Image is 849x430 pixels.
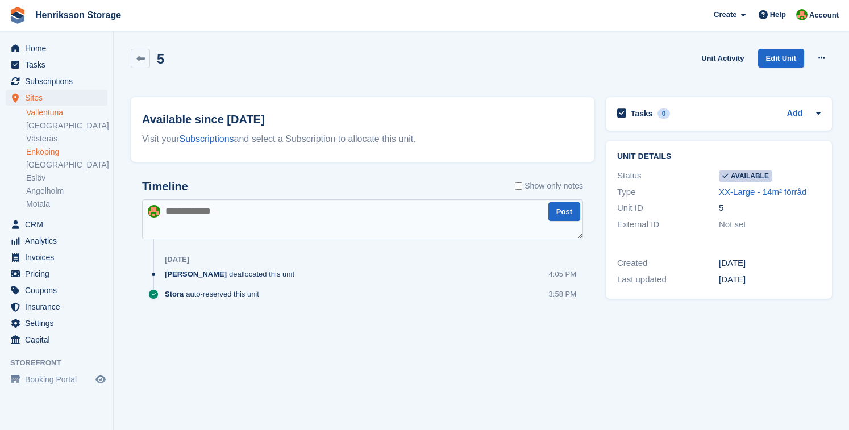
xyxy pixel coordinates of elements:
[25,216,93,232] span: CRM
[25,249,93,265] span: Invoices
[6,233,107,249] a: menu
[26,147,107,157] a: Enköping
[25,40,93,56] span: Home
[165,269,300,279] div: deallocated this unit
[25,299,93,315] span: Insurance
[617,202,719,215] div: Unit ID
[25,315,93,331] span: Settings
[6,315,107,331] a: menu
[787,107,802,120] a: Add
[25,371,93,387] span: Booking Portal
[165,255,189,264] div: [DATE]
[6,299,107,315] a: menu
[25,57,93,73] span: Tasks
[6,266,107,282] a: menu
[26,173,107,183] a: Eslöv
[6,371,107,387] a: menu
[6,216,107,232] a: menu
[9,7,26,24] img: stora-icon-8386f47178a22dfd0bd8f6a31ec36ba5ce8667c1dd55bd0f319d3a0aa187defe.svg
[25,332,93,348] span: Capital
[165,289,184,299] span: Stora
[165,269,227,279] span: [PERSON_NAME]
[26,160,107,170] a: [GEOGRAPHIC_DATA]
[549,289,576,299] div: 3:58 PM
[6,249,107,265] a: menu
[617,186,719,199] div: Type
[25,233,93,249] span: Analytics
[142,132,583,146] div: Visit your and select a Subscription to allocate this unit.
[719,170,772,182] span: Available
[657,108,671,119] div: 0
[631,108,653,119] h2: Tasks
[515,180,522,192] input: Show only notes
[6,73,107,89] a: menu
[796,9,808,20] img: Mikael Holmström
[25,73,93,89] span: Subscriptions
[25,90,93,106] span: Sites
[714,9,736,20] span: Create
[548,202,580,221] button: Post
[25,266,93,282] span: Pricing
[617,257,719,270] div: Created
[26,186,107,197] a: Ängelholm
[617,218,719,231] div: External ID
[617,152,821,161] h2: Unit details
[549,269,576,279] div: 4:05 PM
[180,134,234,144] a: Subscriptions
[157,51,164,66] h2: 5
[770,9,786,20] span: Help
[31,6,126,24] a: Henriksson Storage
[719,257,821,270] div: [DATE]
[6,332,107,348] a: menu
[148,205,160,218] img: Mikael Holmström
[697,49,748,68] a: Unit Activity
[165,289,265,299] div: auto-reserved this unit
[809,10,839,21] span: Account
[617,273,719,286] div: Last updated
[758,49,804,68] a: Edit Unit
[26,120,107,131] a: [GEOGRAPHIC_DATA]
[6,282,107,298] a: menu
[6,90,107,106] a: menu
[719,202,821,215] div: 5
[26,133,107,144] a: Västerås
[617,169,719,182] div: Status
[142,180,188,193] h2: Timeline
[719,273,821,286] div: [DATE]
[94,373,107,386] a: Preview store
[719,187,806,197] a: XX-Large - 14m² förråd
[515,180,583,192] label: Show only notes
[10,357,113,369] span: Storefront
[26,107,107,118] a: Vallentuna
[719,218,821,231] div: Not set
[142,111,583,128] h2: Available since [DATE]
[6,57,107,73] a: menu
[6,40,107,56] a: menu
[25,282,93,298] span: Coupons
[26,199,107,210] a: Motala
